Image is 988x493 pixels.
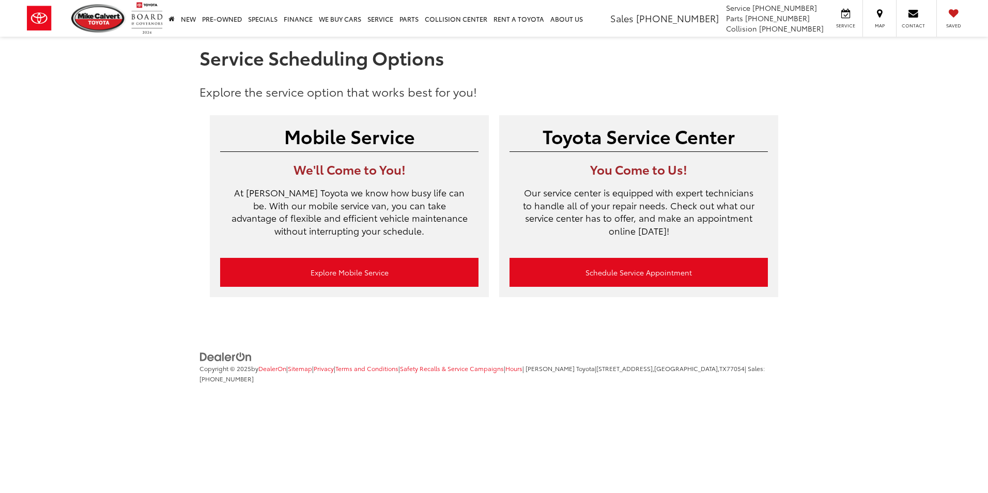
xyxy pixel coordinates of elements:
span: by [251,364,286,373]
p: At [PERSON_NAME] Toyota we know how busy life can be. With our mobile service van, you can take a... [220,186,478,248]
img: Mike Calvert Toyota [71,4,126,33]
span: Map [868,22,891,29]
a: Schedule Service Appointment [510,258,768,287]
a: Sitemap [288,364,312,373]
a: Terms and Conditions [335,364,398,373]
a: DealerOn Home Page [258,364,286,373]
a: DealerOn [199,351,252,361]
span: 77054 [727,364,745,373]
a: Hours [505,364,522,373]
span: [PHONE_NUMBER] [636,11,719,25]
span: | [286,364,312,373]
span: Copyright © 2025 [199,364,251,373]
h3: You Come to Us! [510,162,768,176]
span: [PHONE_NUMBER] [759,23,824,34]
span: Sales [610,11,634,25]
h3: We'll Come to You! [220,162,478,176]
h2: Mobile Service [220,126,478,146]
a: Safety Recalls & Service Campaigns, Opens in a new tab [400,364,504,373]
a: Privacy [314,364,334,373]
h1: Service Scheduling Options [199,47,789,68]
span: TX [719,364,727,373]
p: Explore the service option that works best for you! [199,83,789,100]
span: Contact [902,22,925,29]
span: | [398,364,504,373]
p: Our service center is equipped with expert technicians to handle all of your repair needs. Check ... [510,186,768,248]
img: DealerOn [199,351,252,363]
span: | [504,364,522,373]
span: [PHONE_NUMBER] [199,374,254,383]
span: Service [726,3,750,13]
span: [PHONE_NUMBER] [745,13,810,23]
span: [PHONE_NUMBER] [752,3,817,13]
span: Service [834,22,857,29]
span: [STREET_ADDRESS], [596,364,654,373]
span: Saved [942,22,965,29]
span: [GEOGRAPHIC_DATA], [654,364,719,373]
span: | [PERSON_NAME] Toyota [522,364,595,373]
span: | [312,364,334,373]
span: | [334,364,398,373]
h2: Toyota Service Center [510,126,768,146]
span: | [595,364,745,373]
a: Explore Mobile Service [220,258,478,287]
span: Parts [726,13,743,23]
span: Collision [726,23,757,34]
